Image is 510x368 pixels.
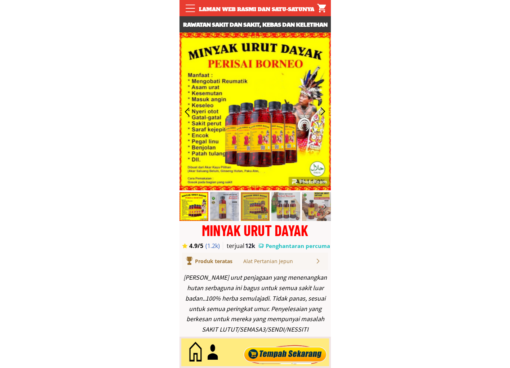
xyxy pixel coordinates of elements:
h3: 4.9/5 [189,242,209,250]
h3: (1.2k) [205,242,224,250]
div: MINYAK URUT DAYAK [179,223,331,238]
div: Produk teratas [195,257,253,265]
div: Laman web rasmi dan satu-satunya [195,5,318,13]
h3: Penghantaran percuma [266,242,331,250]
h3: terjual [227,242,251,250]
h3: Rawatan sakit dan sakit, kebas dan keletihan [179,20,331,29]
div: [PERSON_NAME] urut penjagaan yang menenangkan hutan serbaguna ini bagus untuk semua sakit luar ba... [183,272,327,335]
h3: 12k [245,242,257,250]
div: Alat Pertanian Jepun [243,257,315,265]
